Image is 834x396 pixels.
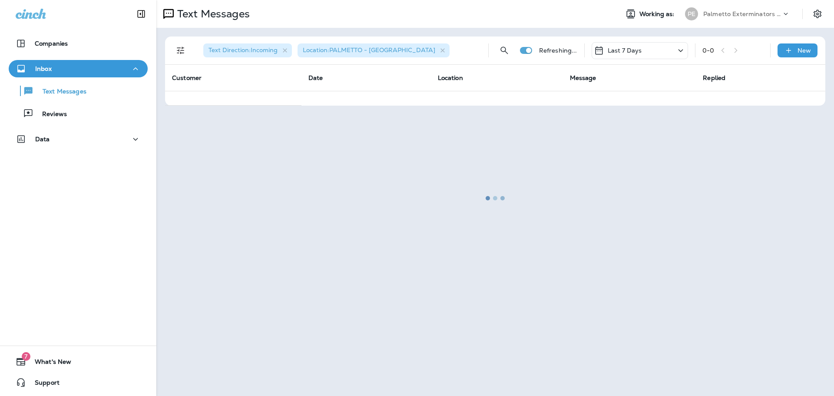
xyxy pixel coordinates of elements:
[26,379,60,389] span: Support
[9,130,148,148] button: Data
[9,35,148,52] button: Companies
[9,82,148,100] button: Text Messages
[34,88,86,96] p: Text Messages
[33,110,67,119] p: Reviews
[9,60,148,77] button: Inbox
[129,5,153,23] button: Collapse Sidebar
[35,40,68,47] p: Companies
[9,104,148,123] button: Reviews
[9,374,148,391] button: Support
[9,353,148,370] button: 7What's New
[35,136,50,143] p: Data
[35,65,52,72] p: Inbox
[798,47,811,54] p: New
[22,352,30,361] span: 7
[26,358,71,369] span: What's New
